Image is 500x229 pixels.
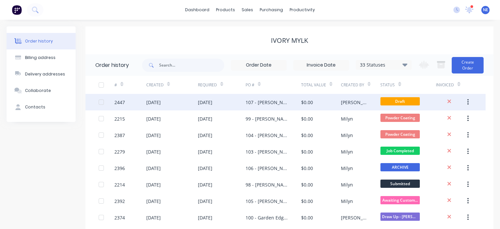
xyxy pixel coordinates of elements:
[380,82,395,88] div: Status
[341,82,364,88] div: Created By
[198,214,212,221] div: [DATE]
[380,147,420,155] span: Job Completed
[114,198,125,205] div: 2392
[25,104,45,110] div: Contacts
[114,165,125,172] div: 2396
[146,214,161,221] div: [DATE]
[301,198,313,205] div: $0.00
[356,61,411,69] div: 33 Statuses
[380,213,420,221] span: Draw Up - [PERSON_NAME]
[436,76,468,94] div: Invoiced
[341,99,368,106] div: [PERSON_NAME]
[246,181,288,188] div: 98 - [PERSON_NAME]
[301,148,313,155] div: $0.00
[301,214,313,221] div: $0.00
[198,76,246,94] div: Required
[246,82,254,88] div: PO #
[301,115,313,122] div: $0.00
[146,132,161,139] div: [DATE]
[341,181,353,188] div: Milyn
[246,76,301,94] div: PO #
[271,37,308,44] div: Ivory Mylk
[341,76,381,94] div: Created By
[380,180,420,188] span: Submitted
[12,5,22,15] img: Factory
[114,181,125,188] div: 2214
[301,99,313,106] div: $0.00
[25,88,51,94] div: Collaborate
[301,132,313,139] div: $0.00
[246,132,288,139] div: 104 - [PERSON_NAME], [PERSON_NAME], [PERSON_NAME] P, [PERSON_NAME], & [PERSON_NAME] KS
[146,165,161,172] div: [DATE]
[198,198,212,205] div: [DATE]
[198,115,212,122] div: [DATE]
[301,165,313,172] div: $0.00
[246,198,288,205] div: 105 - [PERSON_NAME]
[182,5,213,15] a: dashboard
[341,148,353,155] div: Milyn
[436,82,454,88] div: Invoiced
[380,114,420,122] span: Powder Coating
[198,165,212,172] div: [DATE]
[198,99,212,106] div: [DATE]
[114,214,125,221] div: 2374
[341,165,353,172] div: Milyn
[114,82,117,88] div: #
[146,76,198,94] div: Created
[146,148,161,155] div: [DATE]
[213,5,238,15] div: products
[114,76,146,94] div: #
[246,148,288,155] div: 103 - [PERSON_NAME]
[114,115,125,122] div: 2215
[380,97,420,105] span: Draft
[146,99,161,106] div: [DATE]
[95,61,129,69] div: Order history
[301,76,341,94] div: Total Value
[256,5,286,15] div: purchasing
[146,115,161,122] div: [DATE]
[7,99,76,115] button: Contacts
[238,5,256,15] div: sales
[301,181,313,188] div: $0.00
[7,82,76,99] button: Collaborate
[146,198,161,205] div: [DATE]
[483,7,488,13] span: NE
[341,132,353,139] div: Milyn
[341,198,353,205] div: Milyn
[114,99,125,106] div: 2447
[452,57,484,73] button: Create Order
[7,49,76,66] button: Billing address
[25,38,53,44] div: Order history
[146,181,161,188] div: [DATE]
[231,60,286,70] input: Order Date
[286,5,318,15] div: productivity
[341,115,353,122] div: Milyn
[114,132,125,139] div: 2387
[380,196,420,204] span: Awaiting Custom...
[25,55,56,61] div: Billing address
[198,181,212,188] div: [DATE]
[301,82,326,88] div: Total Value
[159,59,224,72] input: Search...
[246,99,288,106] div: 107 - [PERSON_NAME]
[198,132,212,139] div: [DATE]
[114,148,125,155] div: 2279
[246,214,288,221] div: 100 - Garden Edging System
[246,165,288,172] div: 106 - [PERSON_NAME]
[294,60,349,70] input: Invoice Date
[246,115,288,122] div: 99 - [PERSON_NAME], [PERSON_NAME], & [PERSON_NAME]
[198,148,212,155] div: [DATE]
[146,82,164,88] div: Created
[198,82,217,88] div: Required
[7,66,76,82] button: Delivery addresses
[380,130,420,138] span: Powder Coating
[380,76,436,94] div: Status
[380,163,420,171] span: ARCHIVE
[25,71,65,77] div: Delivery addresses
[7,33,76,49] button: Order history
[341,214,368,221] div: [PERSON_NAME]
